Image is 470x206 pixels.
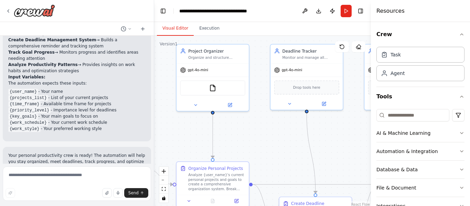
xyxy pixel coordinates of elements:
button: Visual Editor [157,21,194,36]
button: AI & Machine Learning [376,124,464,142]
div: Deadline Tracker [282,48,339,54]
nav: breadcrumb [179,8,257,14]
li: → Provides insights on work habits and optimization strategies [8,62,146,74]
g: Edge from 8afd349f-e880-4721-8791-8aefc731090e to f738b004-010a-474b-9b0f-7380b8680fae [253,182,378,187]
div: File & Document [376,184,416,191]
button: Tools [376,87,464,106]
button: Click to speak your automation idea [113,188,123,198]
button: fit view [159,185,168,194]
li: → Builds a comprehensive reminder and tracking system [8,37,146,49]
code: {key_goals} [8,113,38,120]
div: Project OrganizerOrganize and structure {user_name}'s personal projects by creating detailed proj... [176,44,249,111]
strong: Analyze Productivity Patterns [8,62,78,67]
button: zoom out [159,176,168,185]
button: Open in side panel [307,100,340,107]
div: Organize and structure {user_name}'s personal projects by creating detailed project plans, breaki... [188,55,245,60]
span: Send [128,190,139,196]
div: Database & Data [376,166,418,173]
h4: Resources [376,7,405,15]
div: Project Organizer [188,48,245,54]
button: Switch to previous chat [118,25,135,33]
button: Open in side panel [226,197,247,204]
div: Deadline TrackerMonitor and manage all important deadlines for {user_name} by tracking project mi... [270,44,343,110]
div: React Flow controls [159,167,168,203]
button: toggle interactivity [159,194,168,203]
code: {priority_level} [8,107,51,113]
li: - Your preferred working style [8,126,146,132]
button: zoom in [159,167,168,176]
button: Send [124,188,148,198]
button: Execution [194,21,225,36]
p: The automation expects these inputs: [8,80,146,86]
li: - Your main goals to focus on [8,113,146,119]
li: - List of your current projects [8,95,146,101]
li: - Your current work schedule [8,119,146,126]
li: → Monitors progress and identifies areas needing attention [8,49,146,62]
button: Crew [376,25,464,44]
li: - Your name [8,88,146,95]
div: Organize Personal Projects [188,165,243,171]
code: {time_frame} [8,101,41,107]
button: Hide right sidebar [356,6,365,16]
p: Your personal productivity crew is ready! The automation will help you stay organized, meet deadl... [8,152,146,177]
strong: Create Deadline Management System [8,37,96,42]
code: {projects_list} [8,95,48,101]
div: Agent [391,70,405,77]
span: gpt-4o-mini [282,68,302,73]
div: AI & Machine Learning [376,130,430,137]
li: - Available time frame for projects [8,101,146,107]
div: Crew [376,44,464,87]
div: Analyze {user_name}'s current personal projects and goals to create a comprehensive organization ... [188,173,245,192]
button: Automation & Integration [376,142,464,160]
div: Task [391,51,401,58]
g: Edge from 35f0c575-b76d-48ee-b591-9579b237c70d to a0b5441f-22dc-45e6-9e3f-7f61984009a9 [304,113,319,193]
button: Upload files [102,188,112,198]
code: {work_schedule} [8,120,48,126]
button: Start a new chat [137,25,148,33]
code: {work_style} [8,126,41,132]
button: File & Document [376,179,464,197]
button: Improve this prompt [6,188,15,198]
div: Version 1 [160,41,178,47]
li: - Importance level for deadlines [8,107,146,113]
button: Hide left sidebar [158,6,168,16]
button: Database & Data [376,161,464,178]
div: Automation & Integration [376,148,438,155]
img: Logo [14,4,55,17]
strong: Input Variables: [8,75,45,79]
code: {user_name} [8,89,38,95]
strong: Track Goal Progress [8,50,55,55]
img: FileReadTool [209,85,216,91]
button: No output available [200,197,225,204]
g: Edge from 30a89d4a-5409-40e4-bebb-7228ca0cf1d9 to 8afd349f-e880-4721-8791-8aefc731090e [210,115,216,158]
span: Drop tools here [293,85,320,90]
span: gpt-4o-mini [188,68,209,73]
button: Open in side panel [213,101,246,108]
div: Monitor and manage all important deadlines for {user_name} by tracking project milestones, creati... [282,55,339,60]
